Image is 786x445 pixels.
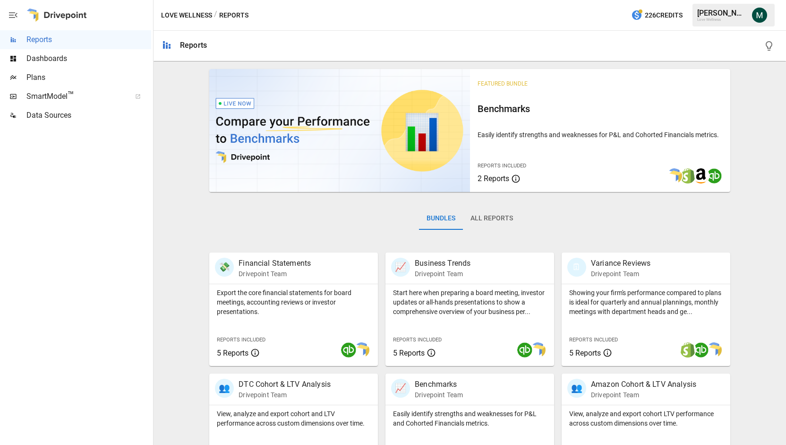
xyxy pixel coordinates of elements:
img: amazon [693,168,709,183]
img: smart model [707,342,722,358]
p: Drivepoint Team [591,269,650,279]
p: Amazon Cohort & LTV Analysis [591,379,696,390]
p: Benchmarks [415,379,463,390]
img: smart model [667,168,682,183]
p: Drivepoint Team [591,390,696,400]
div: [PERSON_NAME] [697,9,746,17]
p: Easily identify strengths and weaknesses for P&L and Cohorted Financials metrics. [393,409,547,428]
p: Drivepoint Team [239,390,331,400]
p: Financial Statements [239,258,311,269]
img: video thumbnail [209,69,470,192]
div: 👥 [215,379,234,398]
span: Data Sources [26,110,151,121]
p: Showing your firm's performance compared to plans is ideal for quarterly and annual plannings, mo... [569,288,723,316]
div: 📈 [391,258,410,277]
div: Love Wellness [697,17,746,22]
div: 📈 [391,379,410,398]
div: 👥 [567,379,586,398]
p: Variance Reviews [591,258,650,269]
img: smart model [354,342,369,358]
span: 5 Reports [217,349,248,358]
div: 🗓 [567,258,586,277]
button: Bundles [419,207,463,230]
span: Plans [26,72,151,83]
p: Easily identify strengths and weaknesses for P&L and Cohorted Financials metrics. [478,130,723,140]
img: shopify [680,342,695,358]
span: SmartModel [26,91,125,102]
span: Reports Included [569,337,618,343]
p: Start here when preparing a board meeting, investor updates or all-hands presentations to show a ... [393,288,547,316]
p: View, analyze and export cohort LTV performance across custom dimensions over time. [569,409,723,428]
span: 2 Reports [478,174,509,183]
button: Love Wellness [161,9,212,21]
span: Reports Included [393,337,442,343]
span: 5 Reports [393,349,425,358]
img: shopify [680,168,695,183]
span: Reports [26,34,151,45]
img: quickbooks [693,342,709,358]
button: All Reports [463,207,521,230]
img: smart model [530,342,546,358]
p: Drivepoint Team [239,269,311,279]
span: Dashboards [26,53,151,64]
p: Business Trends [415,258,470,269]
img: quickbooks [517,342,532,358]
span: 226 Credits [645,9,683,21]
span: Reports Included [478,163,526,169]
div: / [214,9,217,21]
button: Michael Cormack [746,2,773,28]
span: 5 Reports [569,349,601,358]
span: ™ [68,89,74,101]
p: Drivepoint Team [415,269,470,279]
button: 226Credits [627,7,686,24]
p: Export the core financial statements for board meetings, accounting reviews or investor presentat... [217,288,370,316]
img: quickbooks [341,342,356,358]
p: Drivepoint Team [415,390,463,400]
img: Michael Cormack [752,8,767,23]
p: View, analyze and export cohort and LTV performance across custom dimensions over time. [217,409,370,428]
span: Featured Bundle [478,80,528,87]
div: Reports [180,41,207,50]
p: DTC Cohort & LTV Analysis [239,379,331,390]
div: 💸 [215,258,234,277]
h6: Benchmarks [478,101,723,116]
img: quickbooks [707,168,722,183]
span: Reports Included [217,337,265,343]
